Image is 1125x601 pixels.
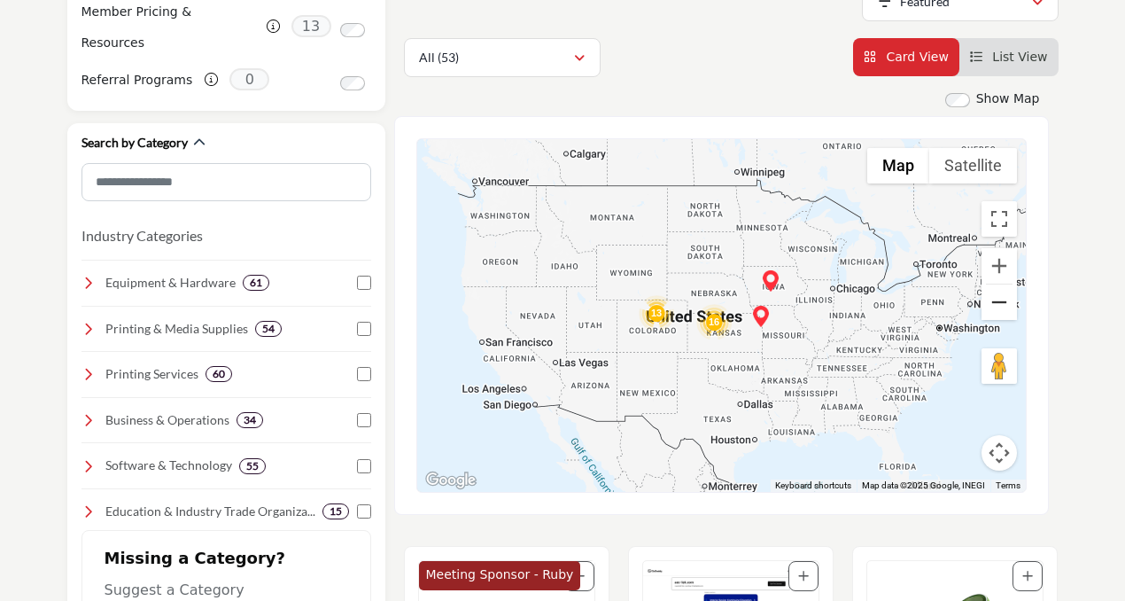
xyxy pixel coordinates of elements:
p: Meeting Sponsor - Ruby [426,566,574,584]
span: List View [992,50,1047,64]
a: Terms (opens in new tab) [996,480,1020,490]
button: Zoom out [981,285,1017,320]
label: Show Map [976,90,1040,108]
button: Industry Categories [81,225,203,246]
span: Map data ©2025 Google, INEGI [862,480,985,490]
input: Select Software & Technology checkbox [357,459,371,473]
span: Card View [886,50,948,64]
div: 34 Results For Business & Operations [237,412,263,428]
h4: Printing Services: Professional printing solutions, including large-format, digital, and offset p... [105,365,198,383]
input: Select Printing Services checkbox [357,367,371,381]
input: Select Education & Industry Trade Organizations checkbox [357,504,371,519]
div: 61 Results For Equipment & Hardware [243,275,269,291]
div: Payteva (HQ) [760,270,781,292]
input: Search Category [81,163,371,201]
input: Select Business & Operations checkbox [357,413,371,427]
button: Drag Pegman onto the map to open Street View [981,348,1017,384]
img: Google [422,469,480,492]
h4: Software & Technology: Advanced software and digital tools for print management, automation, and ... [105,457,232,474]
p: All (53) [419,49,459,66]
input: Switch to Referral Programs [340,76,365,90]
b: 15 [330,505,342,518]
div: 15 Results For Education & Industry Trade Organizations [322,503,349,519]
input: Select Printing & Media Supplies checkbox [357,322,371,336]
button: Show street map [867,148,929,183]
b: 54 [262,323,275,335]
button: All (53) [404,38,601,77]
div: Cluster of 16 locations (16 HQ, 0 Branches) Click to view companies [696,304,732,340]
input: Switch to Member Pricing & Resources [340,23,365,37]
div: 60 Results For Printing Services [206,366,232,382]
a: Add To List [798,569,809,583]
button: Zoom in [981,248,1017,284]
b: 34 [244,414,256,426]
b: 55 [246,460,259,472]
span: Suggest a Category [105,581,244,598]
a: Add To List [1022,569,1033,583]
h2: Search by Category [81,134,188,152]
a: View Card [864,50,949,64]
button: Show satellite imagery [929,148,1017,183]
button: Keyboard shortcuts [775,480,851,492]
h4: Business & Operations: Essential resources for financial management, marketing, and operations to... [105,411,229,429]
b: 61 [250,277,262,289]
span: 0 [229,68,269,90]
input: Select Equipment & Hardware checkbox [357,276,371,290]
li: Card View [853,38,959,76]
a: Open this area in Google Maps (opens a new window) [422,469,480,492]
div: Commercial Capital Company, LLC (HQ) [750,306,772,327]
h4: Equipment & Hardware : Top-quality printers, copiers, and finishing equipment to enhance efficien... [105,274,236,292]
span: 13 [291,15,331,37]
div: Cluster of 13 locations (8 HQ, 5 Branches) Click to view companies [639,295,674,331]
a: View List [970,50,1048,64]
button: Map camera controls [981,435,1017,471]
h2: Missing a Category? [105,549,348,581]
b: 60 [213,368,225,380]
div: 55 Results For Software & Technology [239,458,266,474]
div: 54 Results For Printing & Media Supplies [255,321,282,337]
button: Toggle fullscreen view [981,201,1017,237]
h4: Education & Industry Trade Organizations: Connect with industry leaders, trade groups, and profes... [105,503,315,520]
h4: Printing & Media Supplies: A wide range of high-quality paper, films, inks, and specialty materia... [105,320,248,338]
li: List View [959,38,1059,76]
label: Referral Programs [81,65,193,96]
